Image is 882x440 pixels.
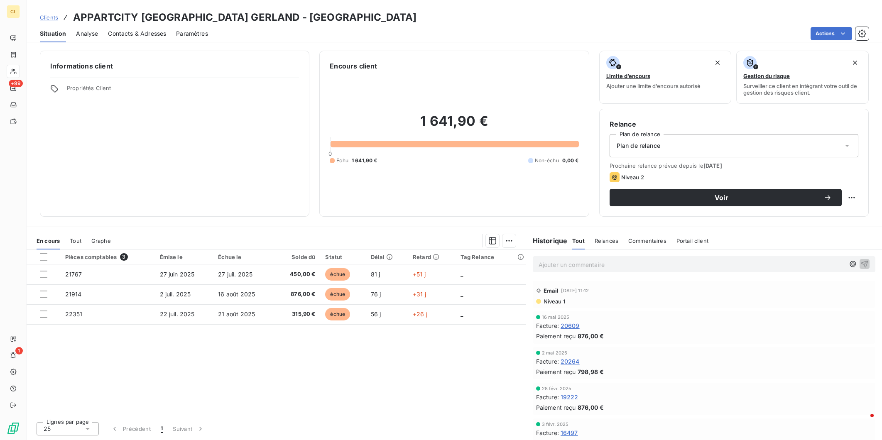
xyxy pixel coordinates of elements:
[371,254,403,260] div: Délai
[156,420,168,438] button: 1
[161,425,163,433] span: 1
[105,420,156,438] button: Précédent
[168,420,210,438] button: Suivant
[561,357,580,366] span: 20264
[9,80,23,87] span: +99
[676,237,708,244] span: Portail client
[328,150,332,157] span: 0
[561,428,578,437] span: 16497
[536,321,559,330] span: Facture :
[542,386,572,391] span: 28 févr. 2025
[218,310,255,318] span: 21 août 2025
[371,310,381,318] span: 56 j
[620,194,823,201] span: Voir
[561,321,580,330] span: 20609
[7,5,20,18] div: CL
[536,428,559,437] span: Facture :
[218,291,255,298] span: 16 août 2025
[536,367,576,376] span: Paiement reçu
[330,113,578,138] h2: 1 641,90 €
[542,350,568,355] span: 2 mai 2025
[325,308,350,320] span: échue
[854,412,874,432] iframe: Intercom live chat
[461,271,463,278] span: _
[621,174,644,181] span: Niveau 2
[536,332,576,340] span: Paiement reçu
[461,291,463,298] span: _
[108,29,166,38] span: Contacts & Adresses
[336,157,348,164] span: Échu
[617,142,660,150] span: Plan de relance
[279,290,315,298] span: 876,00 €
[67,85,299,96] span: Propriétés Client
[703,162,722,169] span: [DATE]
[628,237,666,244] span: Commentaires
[599,51,732,104] button: Limite d’encoursAjouter une limite d’encours autorisé
[160,310,195,318] span: 22 juil. 2025
[542,422,569,427] span: 3 févr. 2025
[526,236,568,246] h6: Historique
[65,271,82,278] span: 21767
[160,271,195,278] span: 27 juin 2025
[44,425,51,433] span: 25
[610,189,842,206] button: Voir
[7,422,20,435] img: Logo LeanPay
[70,237,81,244] span: Tout
[610,162,858,169] span: Prochaine relance prévue depuis le
[610,119,858,129] h6: Relance
[561,288,589,293] span: [DATE] 11:12
[160,291,191,298] span: 2 juil. 2025
[536,357,559,366] span: Facture :
[279,310,315,318] span: 315,90 €
[743,83,862,96] span: Surveiller ce client en intégrant votre outil de gestion des risques client.
[743,73,790,79] span: Gestion du risque
[413,310,427,318] span: +26 j
[15,347,23,354] span: 1
[73,10,416,25] h3: APPARTCITY [GEOGRAPHIC_DATA] GERLAND - [GEOGRAPHIC_DATA]
[91,237,111,244] span: Graphe
[218,271,252,278] span: 27 juil. 2025
[325,254,360,260] div: Statut
[65,310,83,318] span: 22351
[535,157,559,164] span: Non-échu
[76,29,98,38] span: Analyse
[160,254,208,260] div: Émise le
[542,315,570,320] span: 16 mai 2025
[325,288,350,301] span: échue
[371,271,380,278] span: 81 j
[50,61,299,71] h6: Informations client
[65,291,82,298] span: 21914
[536,403,576,412] span: Paiement reçu
[561,393,578,401] span: 19222
[461,254,521,260] div: Tag Relance
[40,14,58,21] span: Clients
[413,254,451,260] div: Retard
[572,237,585,244] span: Tout
[606,73,650,79] span: Limite d’encours
[330,61,377,71] h6: Encours client
[578,332,604,340] span: 876,00 €
[606,83,701,89] span: Ajouter une limite d’encours autorisé
[811,27,852,40] button: Actions
[40,29,66,38] span: Situation
[578,367,604,376] span: 798,98 €
[279,254,315,260] div: Solde dû
[176,29,208,38] span: Paramètres
[736,51,869,104] button: Gestion du risqueSurveiller ce client en intégrant votre outil de gestion des risques client.
[120,253,127,261] span: 3
[578,403,604,412] span: 876,00 €
[40,13,58,22] a: Clients
[544,287,559,294] span: Email
[65,253,150,261] div: Pièces comptables
[37,237,60,244] span: En cours
[595,237,618,244] span: Relances
[461,310,463,318] span: _
[536,393,559,401] span: Facture :
[325,268,350,281] span: échue
[279,270,315,279] span: 450,00 €
[218,254,269,260] div: Échue le
[352,157,377,164] span: 1 641,90 €
[562,157,579,164] span: 0,00 €
[543,298,565,305] span: Niveau 1
[371,291,381,298] span: 76 j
